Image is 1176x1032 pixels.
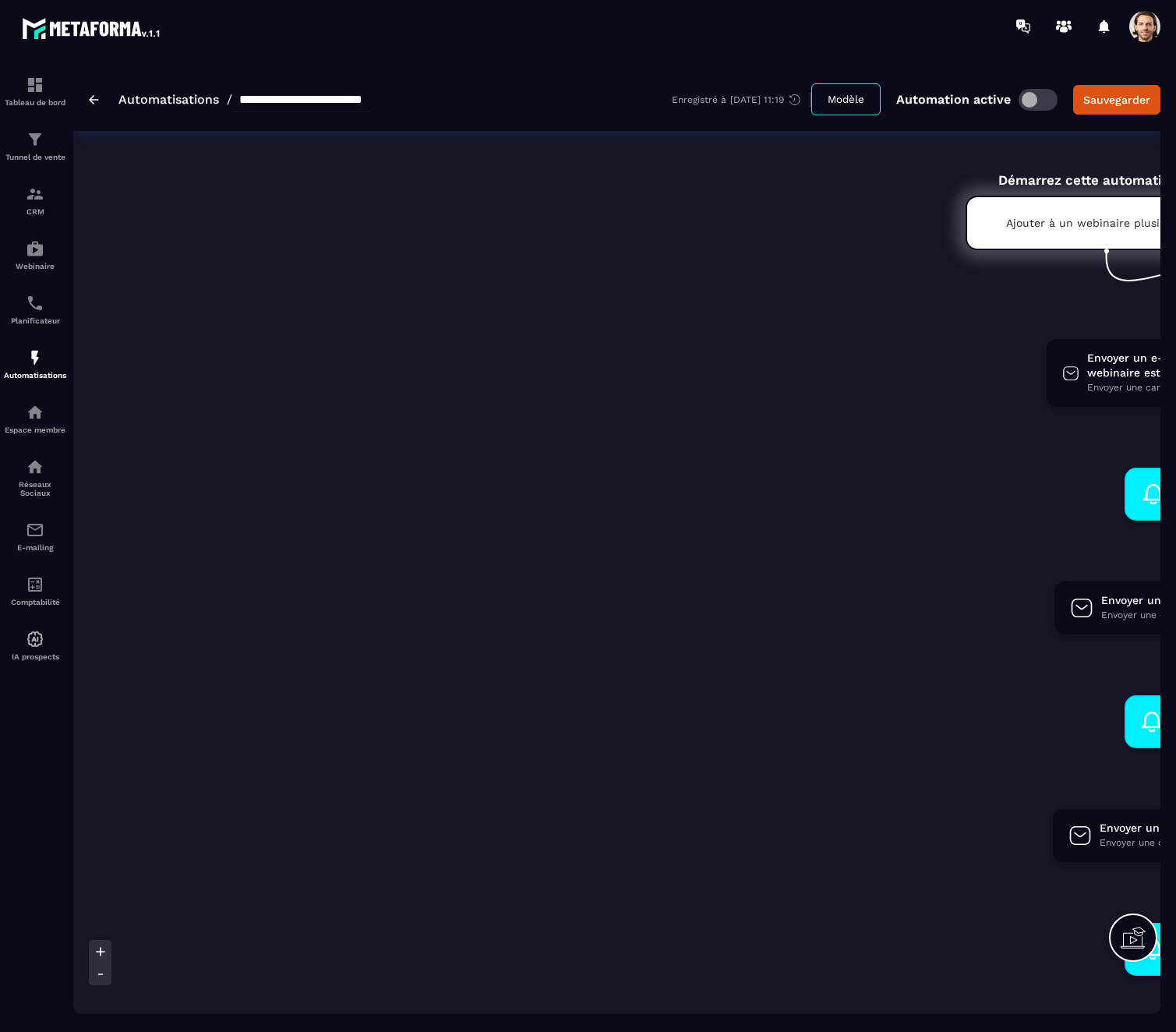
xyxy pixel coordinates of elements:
p: Webinaire [4,262,66,270]
a: formationformationCRM [4,173,66,228]
p: [DATE] 11:19 [730,94,784,105]
p: E-mailing [4,543,66,552]
img: automations [26,239,44,258]
a: automationsautomationsAutomatisations [4,337,66,391]
p: Automation active [896,92,1011,107]
button: Sauvegarder [1073,85,1160,115]
p: Planificateur [4,316,66,325]
button: Modèle [811,83,881,115]
p: IA prospects [4,652,66,661]
img: automations [26,403,44,422]
a: Automatisations [118,92,219,107]
a: social-networksocial-networkRéseaux Sociaux [4,446,66,509]
span: / [227,92,232,107]
p: Comptabilité [4,598,66,606]
img: automations [26,348,44,367]
a: formationformationTableau de bord [4,64,66,118]
img: formation [26,76,44,94]
p: Réseaux Sociaux [4,480,66,497]
a: schedulerschedulerPlanificateur [4,282,66,337]
p: Tableau de bord [4,98,66,107]
img: email [26,521,44,539]
a: automationsautomationsWebinaire [4,228,66,282]
a: automationsautomationsEspace membre [4,391,66,446]
a: emailemailE-mailing [4,509,66,564]
img: social-network [26,458,44,476]
a: formationformationTunnel de vente [4,118,66,173]
img: formation [26,130,44,149]
p: CRM [4,207,66,216]
div: Sauvegarder [1083,92,1150,108]
a: accountantaccountantComptabilité [4,564,66,618]
img: scheduler [26,294,44,313]
p: Automatisations [4,371,66,380]
div: Enregistré à [672,93,811,107]
img: automations [26,630,44,649]
p: Espace membre [4,426,66,434]
p: Tunnel de vente [4,153,66,161]
img: arrow [89,95,99,104]
img: formation [26,185,44,203]
img: logo [22,14,162,42]
img: accountant [26,575,44,594]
